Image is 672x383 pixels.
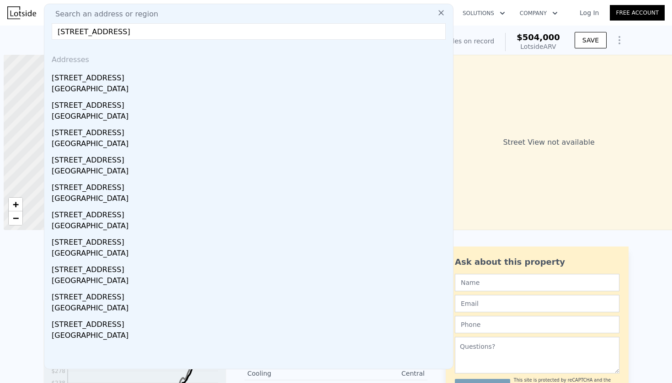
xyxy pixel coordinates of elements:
div: [GEOGRAPHIC_DATA] [52,220,449,233]
div: [STREET_ADDRESS] [52,178,449,193]
div: [GEOGRAPHIC_DATA] [52,275,449,288]
a: Zoom in [9,198,22,211]
button: Show Options [610,31,629,49]
div: No sales history record for this property. [43,259,226,276]
span: $504,000 [517,32,560,42]
div: Lotside ARV [517,42,560,51]
input: Email [455,295,619,312]
div: Cooling [247,369,336,378]
div: [STREET_ADDRESS] [52,206,449,220]
span: Search an address or region [48,9,158,20]
div: [GEOGRAPHIC_DATA] [52,303,449,315]
div: [GEOGRAPHIC_DATA] [52,138,449,151]
span: + [13,199,19,210]
div: Ask about this property [455,256,619,268]
button: Company [512,5,565,21]
tspan: $278 [51,368,65,374]
div: [GEOGRAPHIC_DATA] [52,166,449,178]
img: Lotside [7,6,36,19]
div: [STREET_ADDRESS] [52,233,449,248]
button: SAVE [575,32,607,48]
input: Phone [455,316,619,333]
div: [GEOGRAPHIC_DATA] [52,248,449,261]
button: Solutions [455,5,512,21]
div: Addresses [48,47,449,69]
a: Log In [569,8,610,17]
div: [STREET_ADDRESS] [52,69,449,84]
div: [GEOGRAPHIC_DATA] [52,84,449,96]
div: [STREET_ADDRESS] [52,151,449,166]
div: [STREET_ADDRESS] [52,96,449,111]
input: Name [455,274,619,291]
div: [GEOGRAPHIC_DATA] [52,193,449,206]
a: Free Account [610,5,665,21]
span: − [13,212,19,224]
a: Zoom out [9,211,22,225]
div: Central [336,369,425,378]
div: [GEOGRAPHIC_DATA] [52,330,449,343]
div: [STREET_ADDRESS] [52,288,449,303]
input: Enter an address, city, region, neighborhood or zip code [52,23,446,40]
div: LISTING & SALE HISTORY [43,250,226,259]
div: [STREET_ADDRESS] , [GEOGRAPHIC_DATA] , WA 98365 [43,33,264,46]
div: [GEOGRAPHIC_DATA] [52,111,449,124]
div: [STREET_ADDRESS] [52,261,449,275]
div: [STREET_ADDRESS] [52,124,449,138]
div: [STREET_ADDRESS] [52,315,449,330]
